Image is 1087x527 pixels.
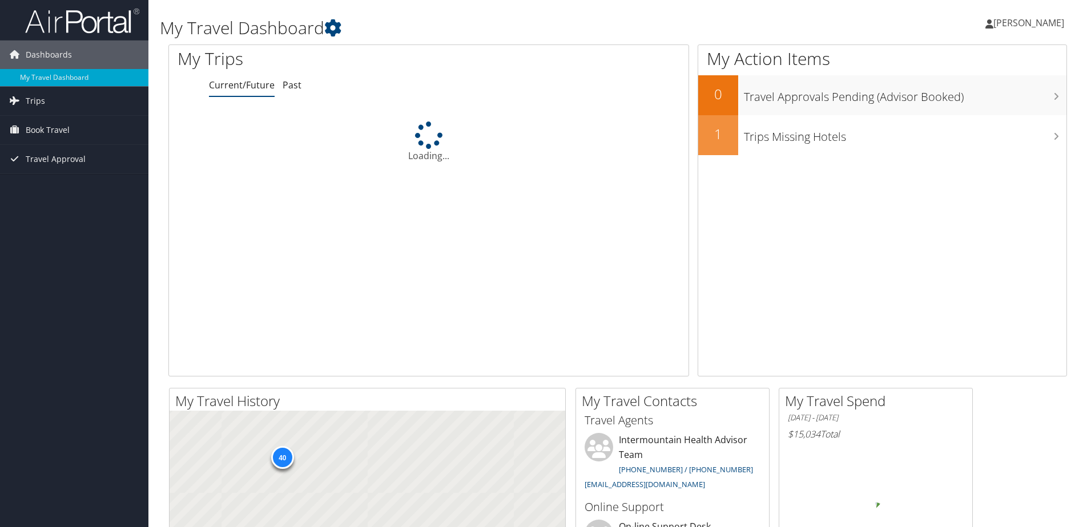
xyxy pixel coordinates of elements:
div: Loading... [169,121,689,163]
img: airportal-logo.png [25,7,139,34]
span: $15,034 [788,428,820,440]
h2: 1 [698,124,738,144]
span: Travel Approval [26,145,86,173]
h3: Travel Agents [585,412,760,428]
h6: [DATE] - [DATE] [788,412,964,423]
h2: 0 [698,84,738,104]
span: Trips [26,87,45,115]
h6: Total [788,428,964,440]
a: Past [283,79,301,91]
div: 40 [271,446,293,469]
a: 0Travel Approvals Pending (Advisor Booked) [698,75,1066,115]
span: [PERSON_NAME] [993,17,1064,29]
a: 1Trips Missing Hotels [698,115,1066,155]
span: Book Travel [26,116,70,144]
a: [EMAIL_ADDRESS][DOMAIN_NAME] [585,479,705,489]
a: Current/Future [209,79,275,91]
h2: My Travel History [175,391,565,411]
li: Intermountain Health Advisor Team [579,433,766,494]
h2: My Travel Spend [785,391,972,411]
span: Dashboards [26,40,72,69]
a: [PHONE_NUMBER] / [PHONE_NUMBER] [619,464,753,475]
h1: My Trips [178,47,464,71]
h1: My Travel Dashboard [160,16,770,40]
h2: My Travel Contacts [582,391,769,411]
h3: Trips Missing Hotels [744,123,1066,145]
h1: My Action Items [698,47,1066,71]
h3: Online Support [585,499,760,515]
h3: Travel Approvals Pending (Advisor Booked) [744,83,1066,105]
a: [PERSON_NAME] [985,6,1076,40]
